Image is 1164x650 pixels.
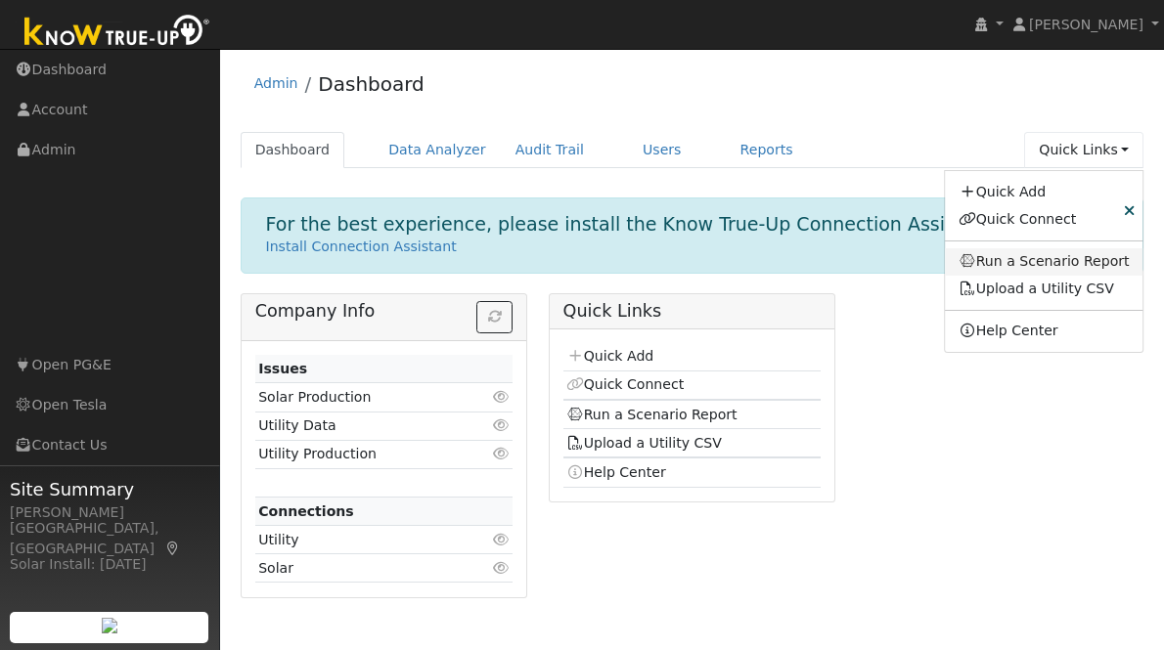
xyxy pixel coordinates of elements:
[566,464,666,480] a: Help Center
[164,541,182,556] a: Map
[254,75,298,91] a: Admin
[255,526,471,554] td: Utility
[501,132,599,168] a: Audit Trail
[1029,17,1143,32] span: [PERSON_NAME]
[566,435,722,451] a: Upload a Utility CSV
[492,561,510,575] i: Click to view
[10,502,209,523] div: [PERSON_NAME]
[945,178,1143,205] a: Quick Add
[959,281,1114,296] a: Upload a Utility CSV
[10,554,209,575] div: Solar Install: [DATE]
[945,248,1143,276] a: Run a Scenario Report
[492,533,510,546] i: Click to view
[374,132,501,168] a: Data Analyzer
[258,503,354,519] strong: Connections
[255,412,471,440] td: Utility Data
[566,348,653,364] a: Quick Add
[318,72,425,96] a: Dashboard
[492,418,510,432] i: Click to view
[255,383,471,412] td: Solar Production
[10,518,209,559] div: [GEOGRAPHIC_DATA], [GEOGRAPHIC_DATA]
[1024,132,1143,168] a: Quick Links
[10,476,209,502] span: Site Summary
[15,11,220,55] img: Know True-Up
[102,618,117,633] img: retrieve
[255,301,514,322] h5: Company Info
[566,407,738,422] a: Run a Scenario Report
[945,318,1143,345] a: Help Center
[258,361,307,376] strong: Issues
[492,390,510,404] i: Click to view
[255,554,471,583] td: Solar
[628,132,696,168] a: Users
[563,301,822,322] h5: Quick Links
[945,205,1143,233] a: Quick Connect
[726,132,808,168] a: Reports
[255,440,471,468] td: Utility Production
[266,213,1100,236] h1: For the best experience, please install the Know True-Up Connection Assistant plugin now
[492,447,510,460] i: Click to view
[566,376,684,392] a: Quick Connect
[241,132,345,168] a: Dashboard
[266,238,457,254] a: Install Connection Assistant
